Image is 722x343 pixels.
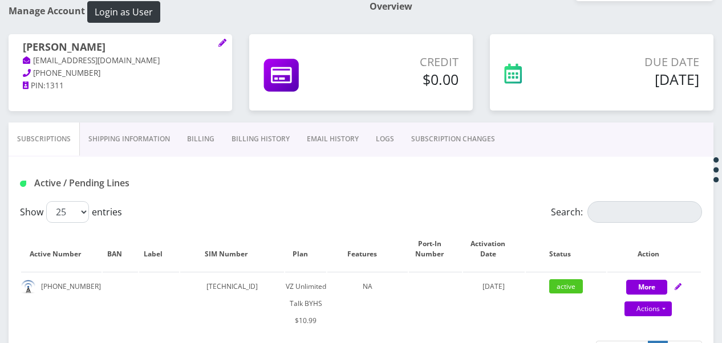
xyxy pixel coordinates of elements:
[46,80,64,91] span: 1311
[85,5,160,17] a: Login as User
[298,122,367,156] a: EMAIL HISTORY
[551,201,702,223] label: Search:
[463,227,525,271] th: Activation Date: activate to sort column ascending
[285,272,327,335] td: VZ Unlimited Talk BYHS $10.99
[352,71,459,88] h5: $0.00
[87,1,160,23] button: Login as User
[103,227,138,271] th: BAN: activate to sort column ascending
[20,181,26,187] img: Active / Pending Lines
[180,227,284,271] th: SIM Number: activate to sort column ascending
[21,280,35,294] img: default.png
[23,80,46,92] a: PIN:
[575,54,699,71] p: Due Date
[179,122,223,156] a: Billing
[352,54,459,71] p: Credit
[9,1,352,23] h1: Manage Account
[403,122,504,156] a: SUBSCRIPTION CHANGES
[587,201,702,223] input: Search:
[23,55,160,67] a: [EMAIL_ADDRESS][DOMAIN_NAME]
[46,201,89,223] select: Showentries
[367,122,403,156] a: LOGS
[370,1,713,12] h1: Overview
[285,227,327,271] th: Plan: activate to sort column ascending
[626,280,667,295] button: More
[327,272,408,335] td: NA
[624,301,672,316] a: Actions
[23,41,218,55] h1: [PERSON_NAME]
[139,227,179,271] th: Label: activate to sort column ascending
[21,272,102,335] td: [PHONE_NUMBER]
[9,122,80,156] a: Subscriptions
[33,68,100,78] span: [PHONE_NUMBER]
[607,227,701,271] th: Action: activate to sort column ascending
[21,227,102,271] th: Active Number: activate to sort column ascending
[223,122,298,156] a: Billing History
[327,227,408,271] th: Features: activate to sort column ascending
[482,281,505,291] span: [DATE]
[409,227,461,271] th: Port-In Number: activate to sort column ascending
[575,71,699,88] h5: [DATE]
[549,279,583,293] span: active
[526,227,606,271] th: Status: activate to sort column ascending
[20,201,122,223] label: Show entries
[20,178,236,189] h1: Active / Pending Lines
[180,272,284,335] td: [TECHNICAL_ID]
[80,122,179,156] a: Shipping Information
